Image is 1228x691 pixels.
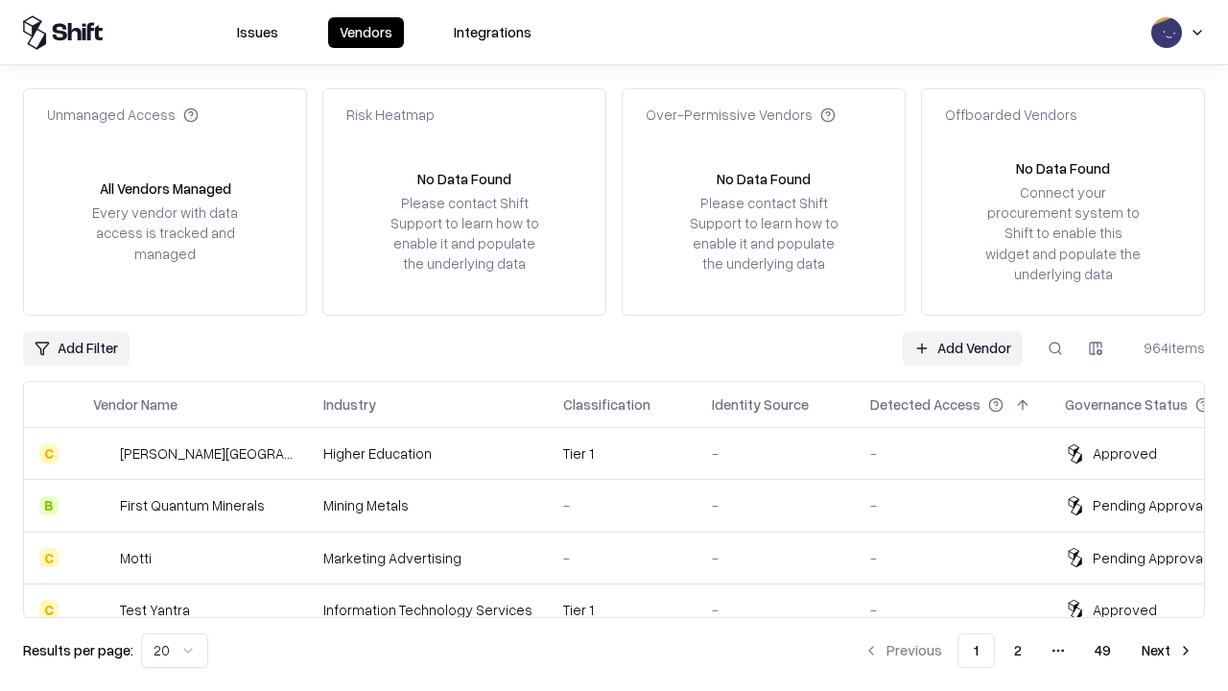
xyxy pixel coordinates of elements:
[712,495,839,515] div: -
[903,331,1023,366] a: Add Vendor
[39,600,59,619] div: C
[1093,443,1157,464] div: Approved
[1130,633,1205,668] button: Next
[870,394,980,415] div: Detected Access
[563,443,681,464] div: Tier 1
[385,193,544,274] div: Please contact Shift Support to learn how to enable it and populate the underlying data
[712,443,839,464] div: -
[39,496,59,515] div: B
[323,548,532,568] div: Marketing Advertising
[563,548,681,568] div: -
[120,600,190,620] div: Test Yantra
[717,169,811,189] div: No Data Found
[93,496,112,515] img: First Quantum Minerals
[328,17,404,48] button: Vendors
[563,495,681,515] div: -
[852,633,1205,668] nav: pagination
[120,548,152,568] div: Motti
[85,203,245,263] div: Every vendor with data access is tracked and managed
[323,443,532,464] div: Higher Education
[323,495,532,515] div: Mining Metals
[120,443,293,464] div: [PERSON_NAME][GEOGRAPHIC_DATA]
[442,17,543,48] button: Integrations
[870,600,1034,620] div: -
[945,105,1077,125] div: Offboarded Vendors
[100,179,231,199] div: All Vendors Managed
[1079,633,1126,668] button: 49
[417,169,511,189] div: No Data Found
[323,394,376,415] div: Industry
[983,182,1143,284] div: Connect your procurement system to Shift to enable this widget and populate the underlying data
[712,394,809,415] div: Identity Source
[957,633,995,668] button: 1
[225,17,290,48] button: Issues
[563,600,681,620] div: Tier 1
[346,105,435,125] div: Risk Heatmap
[646,105,836,125] div: Over-Permissive Vendors
[120,495,265,515] div: First Quantum Minerals
[39,548,59,567] div: C
[1093,548,1206,568] div: Pending Approval
[323,600,532,620] div: Information Technology Services
[684,193,843,274] div: Please contact Shift Support to learn how to enable it and populate the underlying data
[1128,338,1205,358] div: 964 items
[23,331,130,366] button: Add Filter
[39,444,59,464] div: C
[712,548,839,568] div: -
[870,548,1034,568] div: -
[870,495,1034,515] div: -
[999,633,1037,668] button: 2
[870,443,1034,464] div: -
[1093,600,1157,620] div: Approved
[1065,394,1188,415] div: Governance Status
[47,105,199,125] div: Unmanaged Access
[93,548,112,567] img: Motti
[563,394,650,415] div: Classification
[712,600,839,620] div: -
[93,444,112,464] img: Reichman University
[1093,495,1206,515] div: Pending Approval
[23,640,133,660] p: Results per page:
[1016,158,1110,179] div: No Data Found
[93,600,112,619] img: Test Yantra
[93,394,177,415] div: Vendor Name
